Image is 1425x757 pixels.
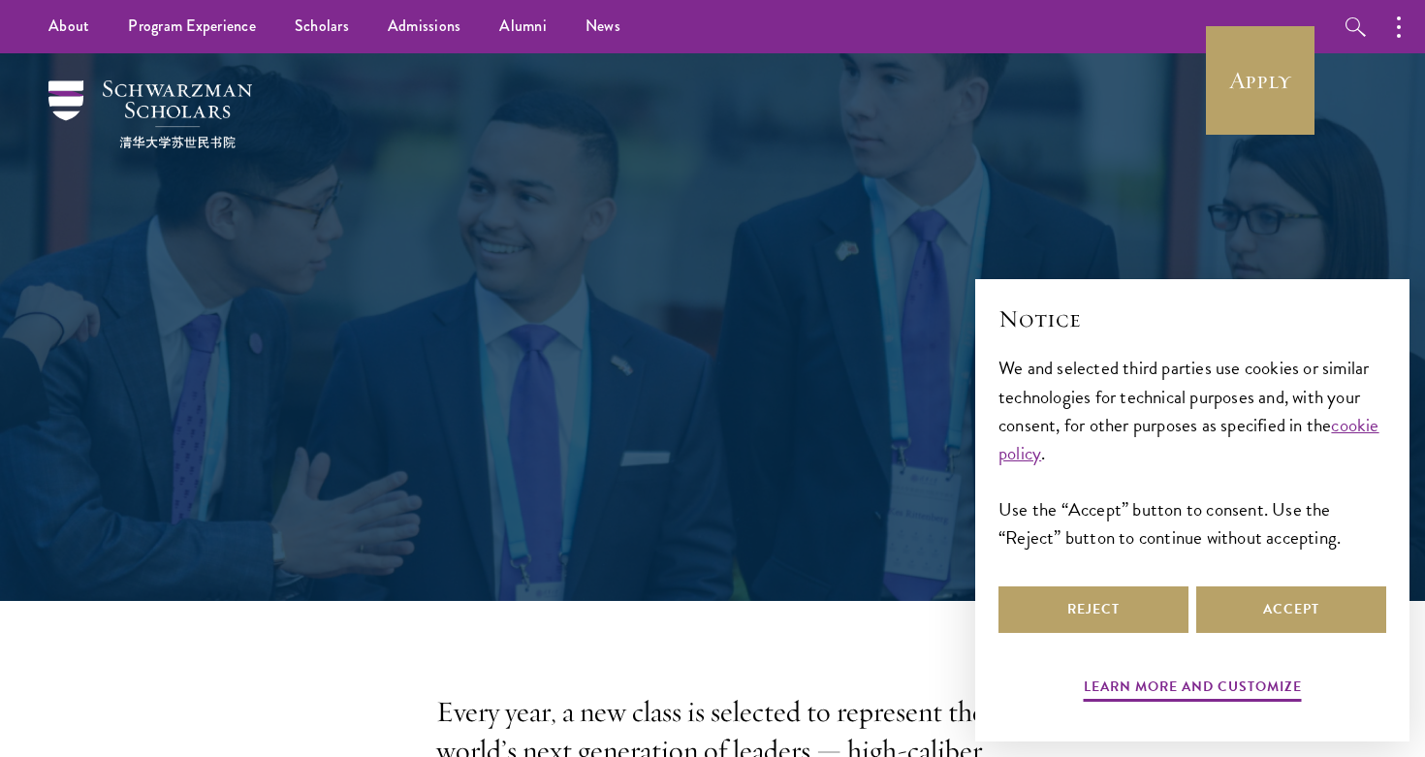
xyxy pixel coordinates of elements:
img: Schwarzman Scholars [48,80,252,148]
button: Learn more and customize [1084,675,1302,705]
button: Accept [1196,586,1386,633]
a: cookie policy [998,411,1379,467]
button: Reject [998,586,1188,633]
a: Apply [1206,26,1314,135]
div: We and selected third parties use cookies or similar technologies for technical purposes and, wit... [998,354,1386,551]
h2: Notice [998,302,1386,335]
